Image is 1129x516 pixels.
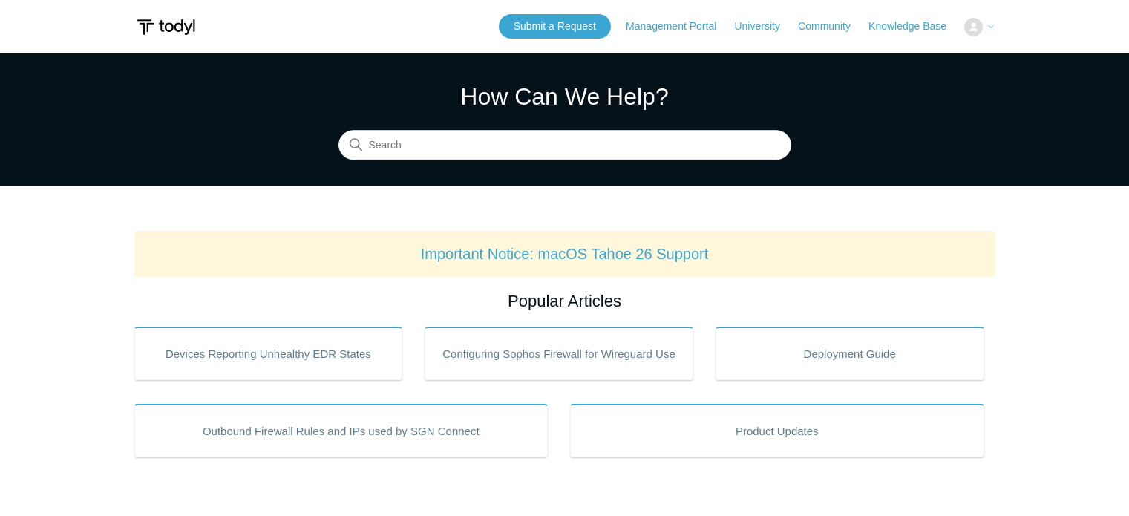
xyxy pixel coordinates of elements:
a: Knowledge Base [868,19,961,34]
a: Deployment Guide [716,327,984,380]
a: University [734,19,794,34]
img: Todyl Support Center Help Center home page [134,13,197,41]
a: Submit a Request [499,14,611,39]
a: Important Notice: macOS Tahoe 26 Support [421,246,709,262]
a: Management Portal [626,19,731,34]
h2: Popular Articles [134,289,995,313]
a: Devices Reporting Unhealthy EDR States [134,327,403,380]
input: Search [338,131,791,160]
a: Product Updates [570,404,984,457]
h1: How Can We Help? [338,79,791,114]
a: Outbound Firewall Rules and IPs used by SGN Connect [134,404,549,457]
a: Community [798,19,865,34]
a: Configuring Sophos Firewall for Wireguard Use [425,327,693,380]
